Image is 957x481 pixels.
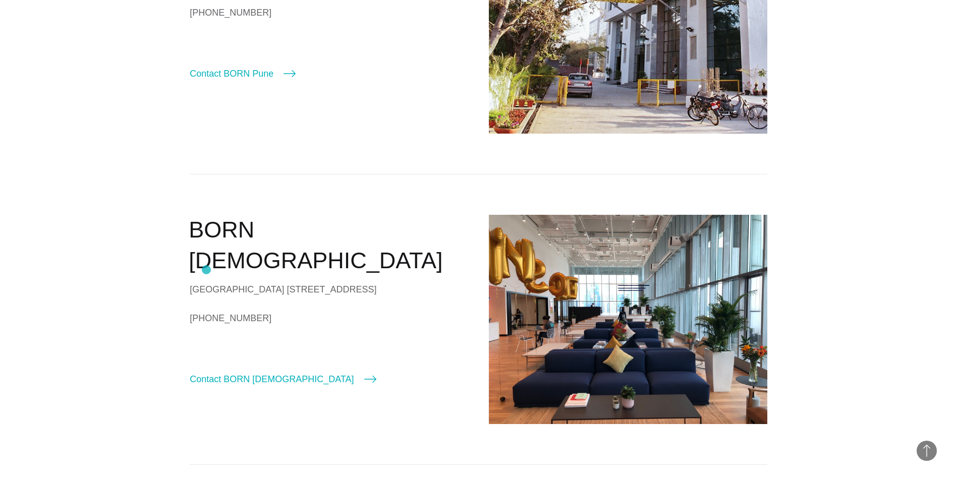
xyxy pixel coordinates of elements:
[190,311,468,326] a: [PHONE_NUMBER]
[190,5,468,20] a: [PHONE_NUMBER]
[190,282,468,297] div: [GEOGRAPHIC_DATA] [STREET_ADDRESS]
[190,67,296,81] a: Contact BORN Pune
[917,441,937,461] button: Back to Top
[190,372,376,386] a: Contact BORN [DEMOGRAPHIC_DATA]
[189,215,468,276] h2: BORN [DEMOGRAPHIC_DATA]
